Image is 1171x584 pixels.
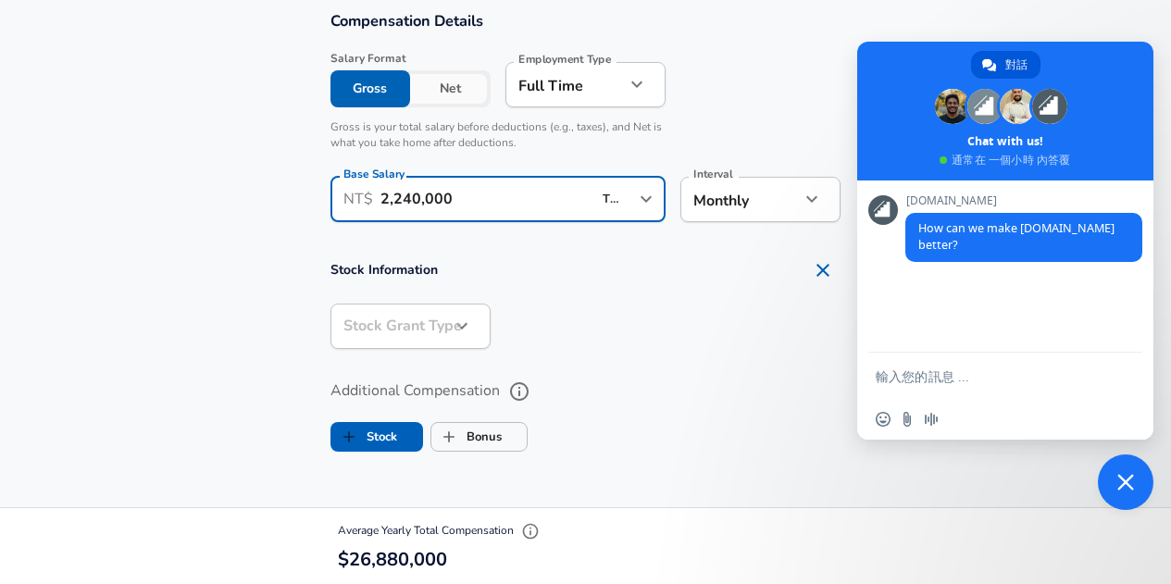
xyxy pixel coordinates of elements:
[330,10,841,31] h3: Compensation Details
[330,51,491,67] span: Salary Format
[876,368,1094,385] textarea: 輸入您的訊息 ...
[410,70,491,107] button: Net
[876,412,891,427] span: 插入表情符號
[518,54,612,65] label: Employment Type
[330,422,423,452] button: StockStock
[431,419,467,454] span: Bonus
[380,177,592,222] input: 100,000
[331,419,397,454] label: Stock
[331,419,367,454] span: Stock
[504,376,535,407] button: help
[330,70,411,107] button: Gross
[330,252,841,289] h4: Stock Information
[693,168,733,180] label: Interval
[900,412,915,427] span: 傳送檔案
[505,62,625,107] div: Full Time
[924,412,939,427] span: 錄製語音消息
[517,517,544,545] button: Explain Total Compensation
[971,51,1040,79] div: 對話
[804,252,841,289] button: Remove Section
[431,419,502,454] label: Bonus
[1005,51,1028,79] span: 對話
[633,186,659,212] button: Open
[330,119,666,151] p: Gross is your total salary before deductions (e.g., taxes), and Net is what you take home after d...
[343,168,405,180] label: Base Salary
[680,177,800,222] div: Monthly
[338,523,544,538] span: Average Yearly Total Compensation
[330,376,841,407] label: Additional Compensation
[430,422,528,452] button: BonusBonus
[597,185,634,214] input: USD
[905,194,1142,207] span: [DOMAIN_NAME]
[1098,454,1153,510] div: 關閉聊天
[918,220,1115,253] span: How can we make [DOMAIN_NAME] better?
